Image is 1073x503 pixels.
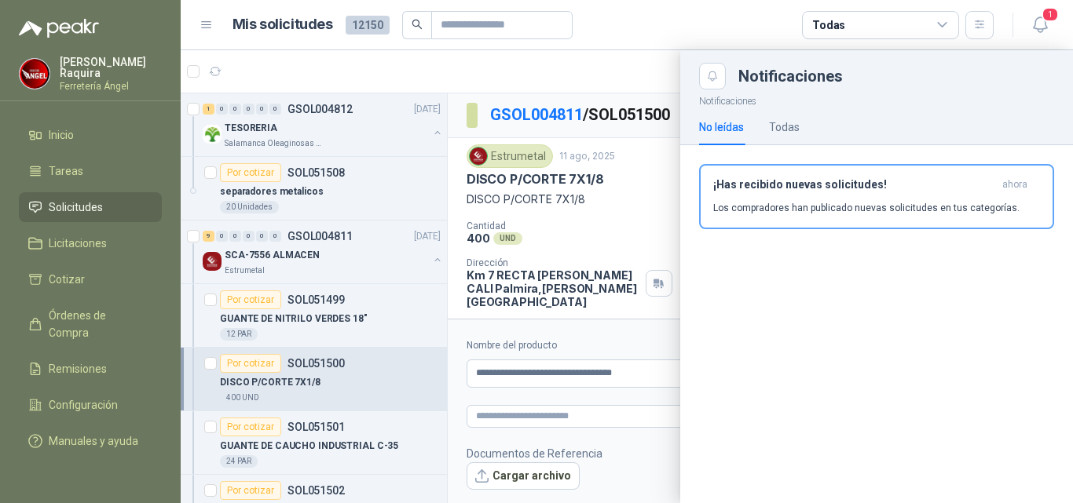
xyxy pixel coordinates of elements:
[60,82,162,91] p: Ferretería Ángel
[19,264,162,294] a: Cotizar
[49,126,74,144] span: Inicio
[49,396,118,414] span: Configuración
[1042,7,1059,22] span: 1
[19,156,162,186] a: Tareas
[49,235,107,252] span: Licitaciones
[49,360,107,377] span: Remisiones
[713,201,1020,215] p: Los compradores han publicado nuevas solicitudes en tus categorías.
[19,192,162,222] a: Solicitudes
[49,271,85,288] span: Cotizar
[412,19,423,30] span: search
[699,63,726,89] button: Close
[19,120,162,150] a: Inicio
[233,13,333,36] h1: Mis solicitudes
[738,68,1054,84] div: Notificaciones
[49,199,103,216] span: Solicitudes
[49,162,83,180] span: Tareas
[713,178,996,191] h3: ¡Has recibido nuevas solicitudes!
[1002,178,1027,191] span: ahora
[19,354,162,384] a: Remisiones
[346,16,390,35] span: 12150
[49,307,147,341] span: Órdenes de Compra
[769,118,800,136] div: Todas
[699,118,744,136] div: No leídas
[19,228,162,258] a: Licitaciones
[19,19,99,38] img: Logo peakr
[1026,11,1054,39] button: 1
[812,16,845,34] div: Todas
[680,89,1073,109] p: Notificaciones
[19,390,162,420] a: Configuración
[20,59,49,89] img: Company Logo
[699,164,1054,229] button: ¡Has recibido nuevas solicitudes!ahora Los compradores han publicado nuevas solicitudes en tus ca...
[19,426,162,456] a: Manuales y ayuda
[49,432,138,450] span: Manuales y ayuda
[19,301,162,348] a: Órdenes de Compra
[60,56,162,78] p: [PERSON_NAME] Raquira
